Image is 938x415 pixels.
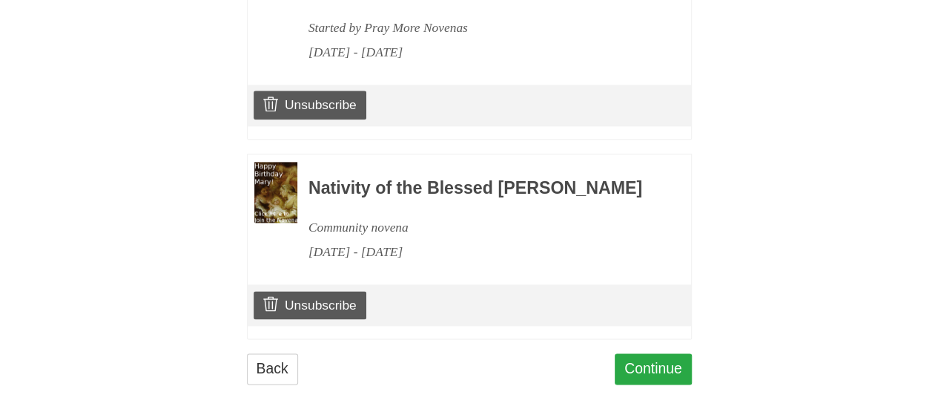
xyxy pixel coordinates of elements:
a: Unsubscribe [254,91,366,119]
div: [DATE] - [DATE] [308,40,651,65]
a: Continue [615,353,692,384]
h3: Nativity of the Blessed [PERSON_NAME] [308,179,651,198]
img: Novena image [254,162,297,223]
div: [DATE] - [DATE] [308,240,651,264]
a: Unsubscribe [254,291,366,319]
div: Community novena [308,215,651,240]
a: Back [247,353,298,384]
div: Started by Pray More Novenas [308,16,651,40]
